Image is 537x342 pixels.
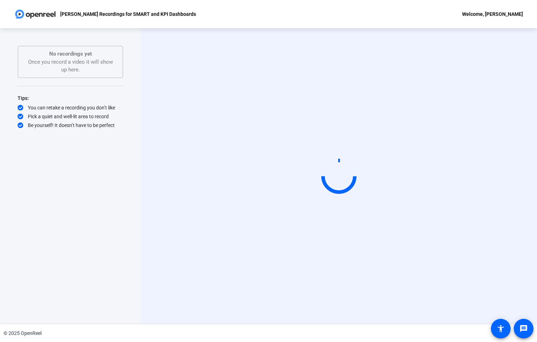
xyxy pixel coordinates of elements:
div: Be yourself! It doesn’t have to be perfect [18,122,123,129]
div: Pick a quiet and well-lit area to record [18,113,123,120]
mat-icon: accessibility [497,324,505,333]
div: Once you record a video it will show up here. [25,50,115,74]
div: Tips: [18,94,123,102]
p: [PERSON_NAME] Recordings for SMART and KPI Dashboards [60,10,196,18]
img: OpenReel logo [14,7,57,21]
div: You can retake a recording you don’t like [18,104,123,111]
p: No recordings yet [25,50,115,58]
div: Welcome, [PERSON_NAME] [462,10,523,18]
div: © 2025 OpenReel [4,330,42,337]
mat-icon: message [519,324,528,333]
